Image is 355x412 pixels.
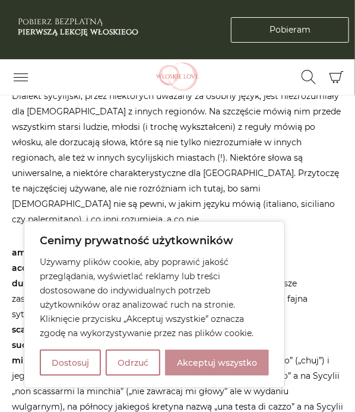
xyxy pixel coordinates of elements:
[106,350,160,376] button: Odrzuć
[40,234,269,248] p: Cenimy prywatność użytkowników
[12,340,32,350] strong: suca
[40,350,101,376] button: Dostosuj
[18,26,138,37] b: pierwszą lekcję włoskiego
[12,355,47,366] strong: minchia
[231,17,349,43] a: Pobieram
[40,255,269,340] p: Używamy plików cookie, aby poprawić jakość przeglądania, wyświetlać reklamy lub treści dostosowan...
[324,65,349,90] button: Koszyk
[6,67,36,87] button: Przełącz nawigację
[165,350,269,376] button: Akceptuj wszystko
[12,278,31,289] strong: duci
[12,247,43,258] strong: amunì!
[12,324,50,335] strong: scantare
[12,263,44,273] strong: accura!
[12,88,343,227] p: Dialekt sycylijski, przez niektórych uważany za osobny język, jest niezrozumiały dla [DEMOGRAPHIC...
[18,17,138,37] h3: Pobierz BEZPŁATNĄ
[140,62,215,92] img: Włoskielove
[270,24,310,36] span: Pobieram
[294,67,324,87] button: Przełącz formularz wyszukiwania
